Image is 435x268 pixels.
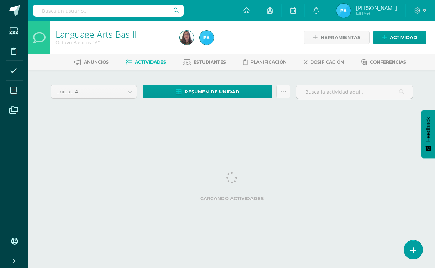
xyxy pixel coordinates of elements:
[33,5,184,17] input: Busca un usuario...
[51,196,413,201] label: Cargando actividades
[320,31,360,44] span: Herramientas
[180,31,194,45] img: 5d28976f83773ba94a8a1447f207d693.png
[185,85,239,98] span: Resumen de unidad
[296,85,413,99] input: Busca la actividad aquí...
[336,4,351,18] img: 0f995d38a2ac4800dac857d5b8ee16be.png
[304,31,370,44] a: Herramientas
[74,57,109,68] a: Anuncios
[356,4,397,11] span: [PERSON_NAME]
[183,57,226,68] a: Estudiantes
[250,59,287,65] span: Planificación
[421,110,435,158] button: Feedback - Mostrar encuesta
[135,59,166,65] span: Actividades
[55,29,171,39] h1: Language Arts Bas II
[55,28,137,40] a: Language Arts Bas II
[55,39,171,46] div: Octavo Básicos 'A'
[373,31,426,44] a: Actividad
[200,31,214,45] img: 0f995d38a2ac4800dac857d5b8ee16be.png
[356,11,397,17] span: Mi Perfil
[51,85,137,98] a: Unidad 4
[390,31,417,44] span: Actividad
[370,59,406,65] span: Conferencias
[56,85,118,98] span: Unidad 4
[143,85,273,98] a: Resumen de unidad
[304,57,344,68] a: Dosificación
[84,59,109,65] span: Anuncios
[126,57,166,68] a: Actividades
[243,57,287,68] a: Planificación
[425,117,431,142] span: Feedback
[310,59,344,65] span: Dosificación
[361,57,406,68] a: Conferencias
[193,59,226,65] span: Estudiantes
